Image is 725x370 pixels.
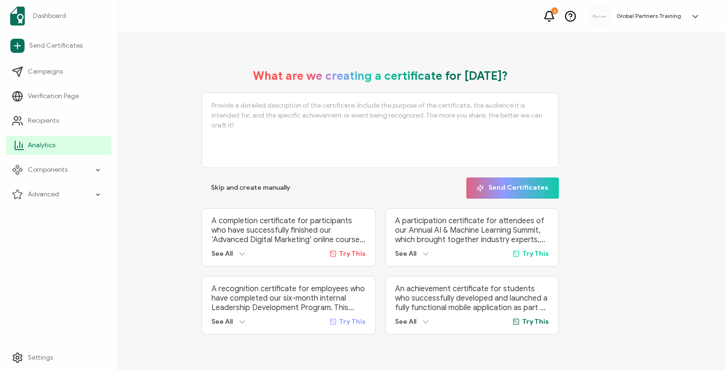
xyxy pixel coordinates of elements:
span: Analytics [28,141,55,150]
span: Recipients [28,116,59,126]
span: Try This [522,318,549,326]
span: Send Certificates [29,41,83,50]
a: Recipients [6,111,111,130]
h1: What are we creating a certificate for [DATE]? [253,69,508,83]
span: Try This [339,250,366,258]
img: a67b0fc9-8215-4772-819c-d3ef58439fce.png [593,15,607,18]
span: See All [395,318,416,326]
span: See All [211,318,233,326]
span: Skip and create manually [211,185,290,191]
span: See All [395,250,416,258]
a: Verification Page [6,87,111,106]
a: Analytics [6,136,111,155]
p: An achievement certificate for students who successfully developed and launched a fully functiona... [395,284,549,312]
span: Dashboard [33,11,66,21]
iframe: Chat Widget [568,264,725,370]
a: Dashboard [6,3,111,29]
div: 3 [551,8,558,14]
img: sertifier-logomark-colored.svg [10,7,25,25]
span: Components [28,165,67,175]
span: See All [211,250,233,258]
span: Send Certificates [477,185,548,192]
span: Settings [28,353,53,362]
span: Advanced [28,190,59,199]
span: Verification Page [28,92,79,101]
a: Send Certificates [6,35,111,57]
span: Try This [522,250,549,258]
button: Send Certificates [466,177,559,199]
a: Settings [6,348,111,367]
span: Try This [339,318,366,326]
span: Campaigns [28,67,63,76]
button: Skip and create manually [202,177,300,199]
a: Campaigns [6,62,111,81]
p: A recognition certificate for employees who have completed our six-month internal Leadership Deve... [211,284,365,312]
p: A participation certificate for attendees of our Annual AI & Machine Learning Summit, which broug... [395,216,549,244]
h5: Global Partners Training [616,13,681,19]
p: A completion certificate for participants who have successfully finished our ‘Advanced Digital Ma... [211,216,365,244]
